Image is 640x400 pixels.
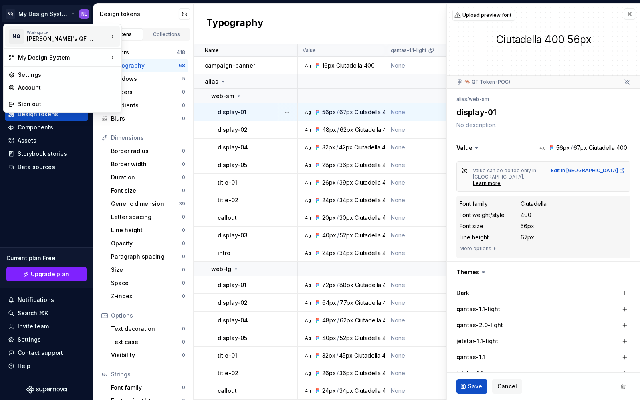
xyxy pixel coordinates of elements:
div: Workspace [27,30,109,35]
div: NQ [9,29,24,44]
div: [PERSON_NAME]'s QF / JQ test [27,35,95,43]
div: My Design System [18,54,109,62]
div: Account [18,84,117,92]
div: Sign out [18,100,117,108]
div: Settings [18,71,117,79]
